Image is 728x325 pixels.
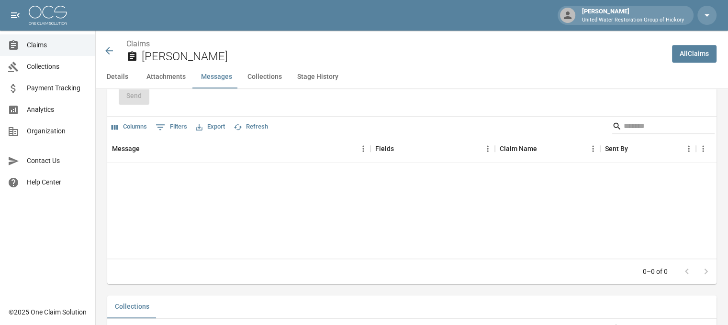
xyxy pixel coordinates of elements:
[96,65,728,88] div: anchor tabs
[193,65,240,88] button: Messages
[600,135,696,162] div: Sent By
[27,126,88,136] span: Organization
[107,295,157,318] button: Collections
[107,135,370,162] div: Message
[643,267,668,276] p: 0–0 of 0
[29,6,67,25] img: ocs-logo-white-transparent.png
[139,65,193,88] button: Attachments
[500,135,537,162] div: Claim Name
[107,295,717,318] div: related-list tabs
[495,135,600,162] div: Claim Name
[578,7,688,24] div: [PERSON_NAME]
[240,65,290,88] button: Collections
[126,38,664,50] nav: breadcrumb
[605,135,628,162] div: Sent By
[356,141,370,156] button: Menu
[481,141,495,156] button: Menu
[96,65,139,88] button: Details
[290,65,346,88] button: Stage History
[628,142,641,155] button: Sort
[231,119,270,134] button: Refresh
[682,141,696,156] button: Menu
[696,141,710,156] button: Menu
[27,177,88,187] span: Help Center
[537,142,550,155] button: Sort
[27,83,88,93] span: Payment Tracking
[582,16,684,24] p: United Water Restoration Group of Hickory
[394,142,407,155] button: Sort
[142,50,664,64] h2: [PERSON_NAME]
[27,156,88,166] span: Contact Us
[112,135,140,162] div: Message
[27,105,88,115] span: Analytics
[126,39,150,48] a: Claims
[27,62,88,72] span: Collections
[612,119,715,136] div: Search
[193,119,227,134] button: Export
[370,135,495,162] div: Fields
[9,307,87,317] div: © 2025 One Claim Solution
[672,45,717,63] a: AllClaims
[6,6,25,25] button: open drawer
[27,40,88,50] span: Claims
[140,142,153,155] button: Sort
[109,119,149,134] button: Select columns
[375,135,394,162] div: Fields
[586,141,600,156] button: Menu
[153,119,190,135] button: Show filters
